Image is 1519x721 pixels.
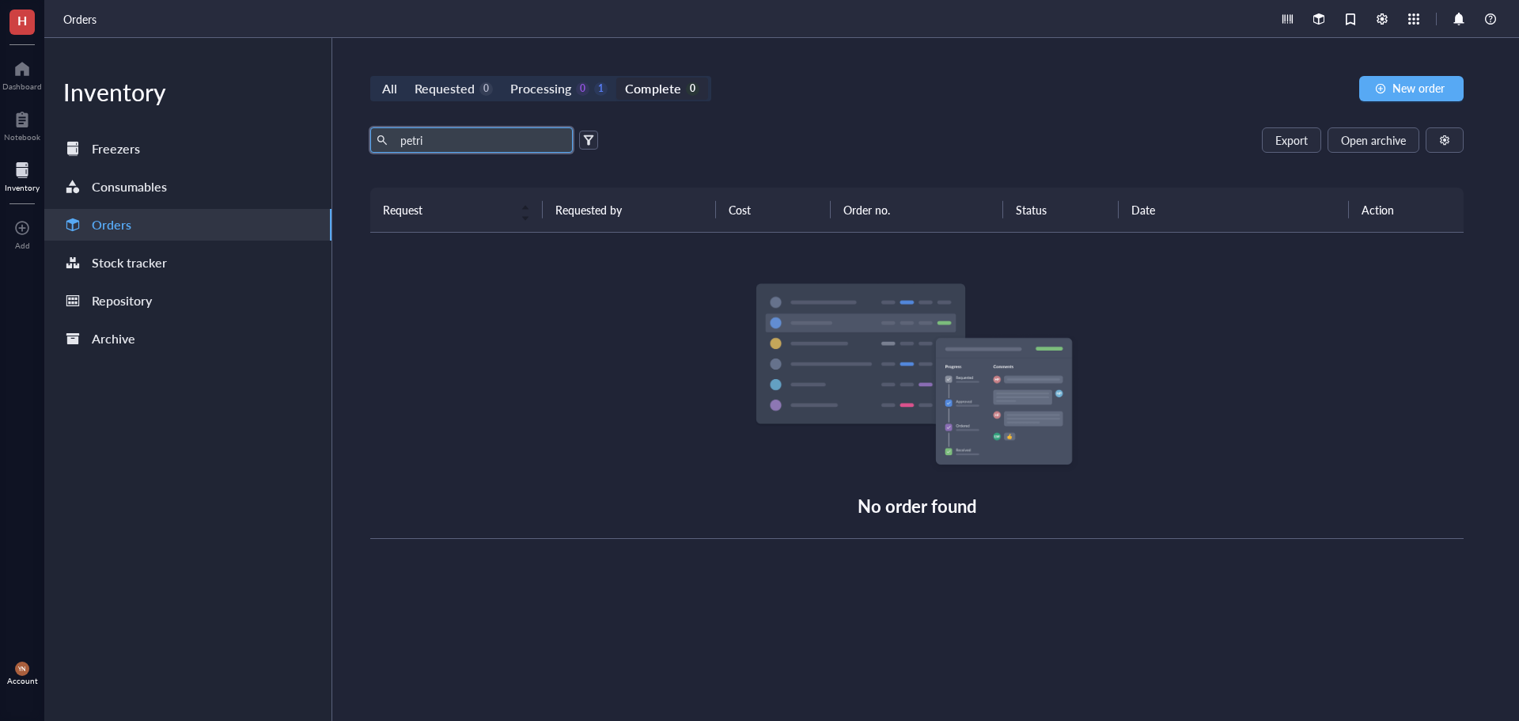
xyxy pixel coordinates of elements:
div: 0 [479,82,493,96]
div: 0 [576,82,589,96]
div: Complete [625,78,680,100]
th: Cost [716,188,831,232]
th: Status [1003,188,1119,232]
div: No order found [858,492,977,519]
a: Inventory [5,157,40,192]
button: New order [1359,76,1464,101]
a: Notebook [4,107,40,142]
div: Consumables [92,176,167,198]
a: Freezers [44,133,331,165]
div: Freezers [92,138,140,160]
a: Archive [44,323,331,355]
button: Open archive [1328,127,1419,153]
th: Requested by [543,188,715,232]
a: Stock tracker [44,247,331,279]
div: Add [15,241,30,250]
a: Orders [44,209,331,241]
div: All [382,78,397,100]
span: Request [383,201,511,218]
button: Export [1262,127,1321,153]
div: Notebook [4,132,40,142]
span: YN [18,666,26,673]
a: Dashboard [2,56,42,91]
div: Account [7,676,38,685]
th: Order no. [831,188,1003,232]
div: Inventory [5,183,40,192]
div: Orders [92,214,131,236]
div: segmented control [370,76,711,101]
a: Orders [63,10,100,28]
span: New order [1392,82,1445,94]
th: Action [1349,188,1464,232]
input: Find orders in table [394,128,566,152]
div: Archive [92,328,135,350]
th: Date [1119,188,1349,232]
div: 1 [594,82,608,96]
a: Repository [44,285,331,317]
div: 0 [686,82,699,96]
span: Open archive [1341,134,1406,146]
div: Requested [415,78,475,100]
div: Dashboard [2,82,42,91]
div: Stock tracker [92,252,167,274]
div: Processing [510,78,571,100]
span: H [17,10,27,30]
a: Consumables [44,171,331,203]
span: Export [1275,134,1308,146]
div: Repository [92,290,152,312]
th: Request [370,188,543,232]
img: Empty state [755,283,1079,473]
div: Inventory [44,76,331,108]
